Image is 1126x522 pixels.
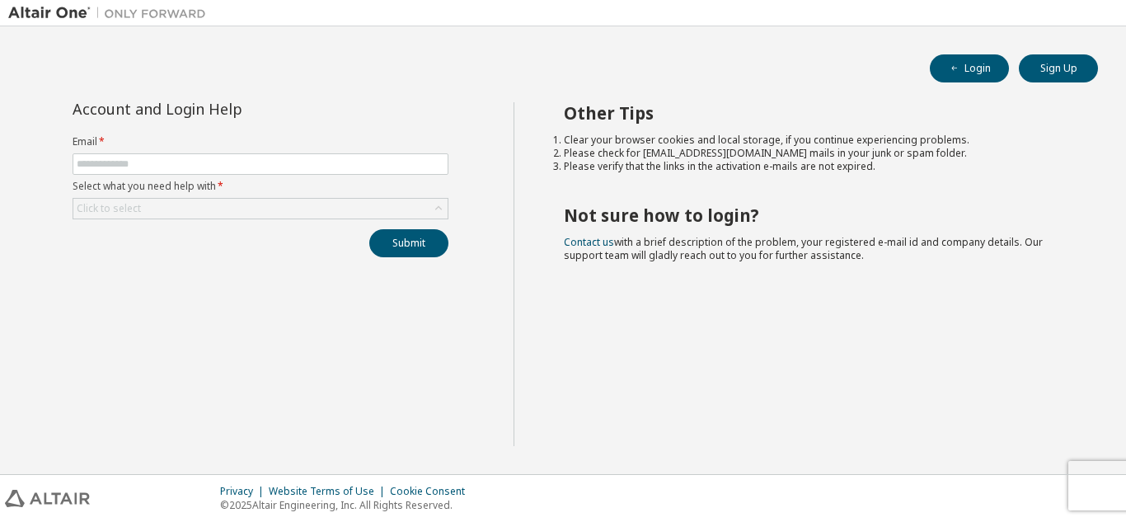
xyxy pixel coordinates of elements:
[220,485,269,498] div: Privacy
[930,54,1009,82] button: Login
[564,147,1069,160] li: Please check for [EMAIL_ADDRESS][DOMAIN_NAME] mails in your junk or spam folder.
[73,199,448,219] div: Click to select
[390,485,475,498] div: Cookie Consent
[73,102,373,115] div: Account and Login Help
[369,229,448,257] button: Submit
[73,180,448,193] label: Select what you need help with
[269,485,390,498] div: Website Terms of Use
[564,102,1069,124] h2: Other Tips
[564,134,1069,147] li: Clear your browser cookies and local storage, if you continue experiencing problems.
[77,202,141,215] div: Click to select
[220,498,475,512] p: © 2025 Altair Engineering, Inc. All Rights Reserved.
[1019,54,1098,82] button: Sign Up
[564,235,614,249] a: Contact us
[73,135,448,148] label: Email
[564,205,1069,226] h2: Not sure how to login?
[564,160,1069,173] li: Please verify that the links in the activation e-mails are not expired.
[8,5,214,21] img: Altair One
[5,490,90,507] img: altair_logo.svg
[564,235,1043,262] span: with a brief description of the problem, your registered e-mail id and company details. Our suppo...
